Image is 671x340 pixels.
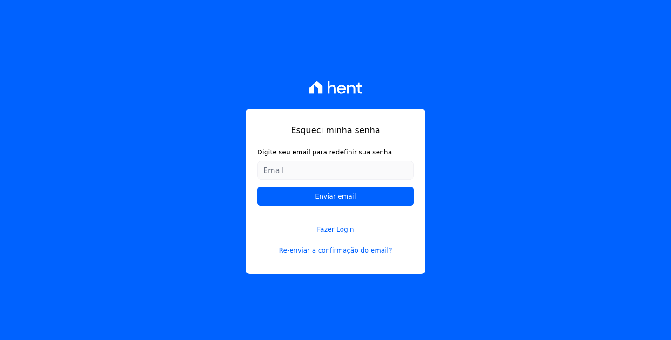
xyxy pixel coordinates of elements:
h1: Esqueci minha senha [257,124,414,136]
input: Email [257,161,414,180]
label: Digite seu email para redefinir sua senha [257,147,414,157]
a: Fazer Login [257,213,414,234]
input: Enviar email [257,187,414,206]
a: Re-enviar a confirmação do email? [257,246,414,255]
